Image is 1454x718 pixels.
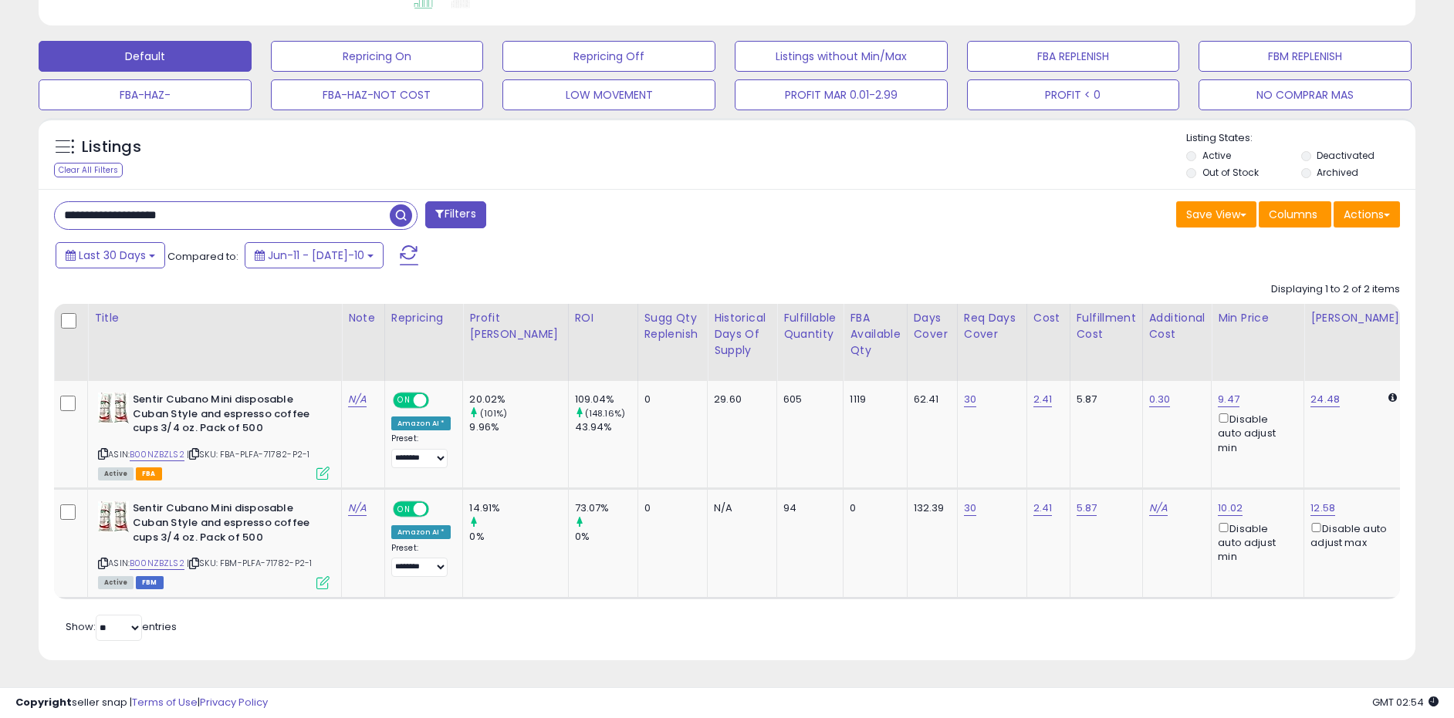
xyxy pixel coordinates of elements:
p: Listing States: [1186,131,1415,146]
button: FBM REPLENISH [1199,41,1412,72]
div: Displaying 1 to 2 of 2 items [1271,282,1400,297]
button: PROFIT < 0 [967,79,1180,110]
a: N/A [1149,501,1168,516]
div: 109.04% [575,393,637,406]
button: FBA-HAZ- [39,79,252,110]
div: 0 [850,501,894,515]
a: B00NZBZLS2 [130,448,184,461]
strong: Copyright [15,695,72,710]
span: All listings currently available for purchase on Amazon [98,576,134,589]
span: | SKU: FBA-PLFA-71782-P2-1 [187,448,309,460]
a: N/A [348,392,367,407]
div: 20.02% [469,393,567,406]
div: Amazon AI * [391,525,451,539]
button: Filters [425,201,485,228]
button: LOW MOVEMENT [502,79,715,110]
small: (148.16%) [585,407,625,420]
div: Disable auto adjust min [1218,410,1292,455]
a: 9.47 [1218,392,1239,407]
div: 0% [469,530,567,544]
div: Title [94,310,335,326]
div: Historical Days Of Supply [714,310,770,359]
div: Cost [1033,310,1063,326]
div: Fulfillable Quantity [783,310,837,342]
button: NO COMPRAR MAS [1199,79,1412,110]
div: Note [348,310,378,326]
span: | SKU: FBM-PLFA-71782-P2-1 [187,557,312,569]
div: 62.41 [914,393,945,406]
div: FBA Available Qty [850,310,900,359]
b: Sentir Cubano Mini disposable Cuban Style and espresso coffee cups 3/4 oz. Pack of 500 [133,393,320,440]
a: 30 [964,501,976,516]
span: ON [394,503,414,516]
a: 2.41 [1033,392,1053,407]
div: 94 [783,501,831,515]
button: Actions [1334,201,1400,228]
label: Deactivated [1317,149,1375,162]
a: Terms of Use [132,695,198,710]
div: 1119 [850,393,894,406]
div: 0 [644,501,696,515]
img: 51JA-cK7gPL._SL40_.jpg [98,501,129,532]
a: 2.41 [1033,501,1053,516]
div: Preset: [391,433,451,468]
div: Days Cover [914,310,951,342]
label: Archived [1317,166,1358,179]
button: Repricing On [271,41,484,72]
div: 14.91% [469,501,567,515]
button: Repricing Off [502,41,715,72]
label: Active [1202,149,1231,162]
span: Last 30 Days [79,248,146,263]
div: N/A [714,501,765,515]
div: [PERSON_NAME] [1310,310,1402,326]
div: ASIN: [98,501,330,587]
button: Columns [1259,201,1331,228]
span: Columns [1269,207,1317,222]
span: Compared to: [167,249,238,264]
a: 24.48 [1310,392,1340,407]
div: Profit [PERSON_NAME] [469,310,561,342]
span: ON [394,394,414,407]
div: 43.94% [575,420,637,434]
span: Show: entries [66,619,177,634]
div: Sugg Qty Replenish [644,310,702,342]
button: Listings without Min/Max [735,41,948,72]
h5: Listings [82,137,141,158]
a: Privacy Policy [200,695,268,710]
div: Disable auto adjust max [1310,520,1397,550]
div: Fulfillment Cost [1077,310,1136,342]
a: 12.58 [1310,501,1335,516]
div: Min Price [1218,310,1297,326]
div: 132.39 [914,501,945,515]
div: 605 [783,393,831,406]
div: Repricing [391,310,457,326]
span: OFF [427,394,451,407]
a: B00NZBZLS2 [130,557,184,570]
div: Preset: [391,543,451,578]
a: N/A [348,501,367,516]
button: PROFIT MAR 0.01-2.99 [735,79,948,110]
small: (101%) [480,407,508,420]
img: 51JA-cK7gPL._SL40_.jpg [98,393,129,423]
div: Amazon AI * [391,416,451,430]
button: Save View [1176,201,1256,228]
span: 2025-08-11 02:54 GMT [1372,695,1439,710]
span: FBM [136,576,164,589]
div: 73.07% [575,501,637,515]
span: All listings currently available for purchase on Amazon [98,467,134,480]
div: 29.60 [714,393,765,406]
a: 10.02 [1218,501,1243,516]
button: Jun-11 - [DATE]-10 [245,242,384,268]
button: FBA REPLENISH [967,41,1180,72]
div: ROI [575,310,631,326]
a: 0.30 [1149,392,1171,407]
div: 9.96% [469,420,567,434]
div: Req Days Cover [964,310,1020,342]
a: 30 [964,392,976,407]
button: Last 30 Days [56,242,165,268]
div: seller snap | | [15,696,268,710]
div: 0 [644,393,696,406]
label: Out of Stock [1202,166,1259,179]
button: FBA-HAZ-NOT COST [271,79,484,110]
div: Disable auto adjust min [1218,520,1292,565]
